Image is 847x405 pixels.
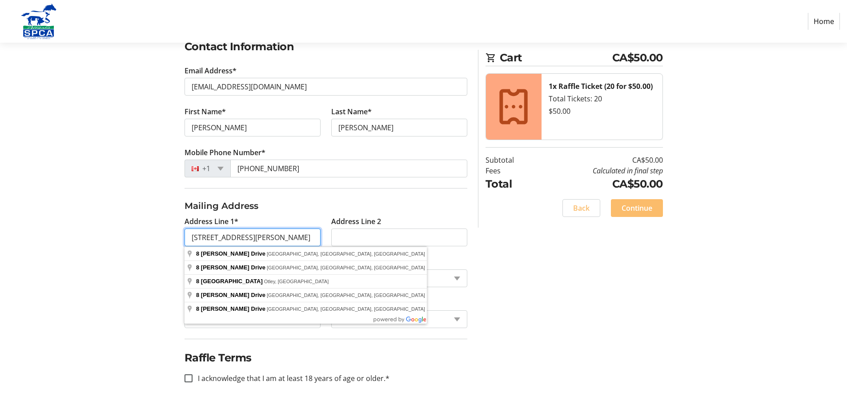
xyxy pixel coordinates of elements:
[267,306,425,312] span: [GEOGRAPHIC_DATA], [GEOGRAPHIC_DATA], [GEOGRAPHIC_DATA]
[193,373,389,384] label: I acknowledge that I am at least 18 years of age or older.*
[185,350,467,366] h2: Raffle Terms
[185,65,237,76] label: Email Address*
[185,199,467,213] h3: Mailing Address
[201,250,265,257] span: [PERSON_NAME] Drive
[264,279,329,284] span: Otley, [GEOGRAPHIC_DATA]
[331,106,372,117] label: Last Name*
[267,293,425,298] span: [GEOGRAPHIC_DATA], [GEOGRAPHIC_DATA], [GEOGRAPHIC_DATA]
[201,305,265,312] span: [PERSON_NAME] Drive
[196,292,199,298] span: 8
[185,229,321,246] input: Address
[185,147,265,158] label: Mobile Phone Number*
[537,165,663,176] td: Calculated in final step
[808,13,840,30] a: Home
[196,264,199,271] span: 8
[622,203,652,213] span: Continue
[486,155,537,165] td: Subtotal
[486,176,537,192] td: Total
[196,250,199,257] span: 8
[7,4,70,39] img: Alberta SPCA's Logo
[201,278,263,285] span: [GEOGRAPHIC_DATA]
[230,160,467,177] input: (506) 234-5678
[185,39,467,55] h2: Contact Information
[331,216,381,227] label: Address Line 2
[267,265,425,270] span: [GEOGRAPHIC_DATA], [GEOGRAPHIC_DATA], [GEOGRAPHIC_DATA]
[537,155,663,165] td: CA$50.00
[185,216,238,227] label: Address Line 1*
[562,199,600,217] button: Back
[185,106,226,117] label: First Name*
[196,278,199,285] span: 8
[549,81,653,91] strong: 1x Raffle Ticket (20 for $50.00)
[486,165,537,176] td: Fees
[201,292,265,298] span: [PERSON_NAME] Drive
[611,199,663,217] button: Continue
[267,251,425,257] span: [GEOGRAPHIC_DATA], [GEOGRAPHIC_DATA], [GEOGRAPHIC_DATA]
[201,264,265,271] span: [PERSON_NAME] Drive
[549,93,655,104] div: Total Tickets: 20
[500,50,612,66] span: Cart
[612,50,663,66] span: CA$50.00
[196,305,199,312] span: 8
[573,203,590,213] span: Back
[537,176,663,192] td: CA$50.00
[549,106,655,116] div: $50.00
